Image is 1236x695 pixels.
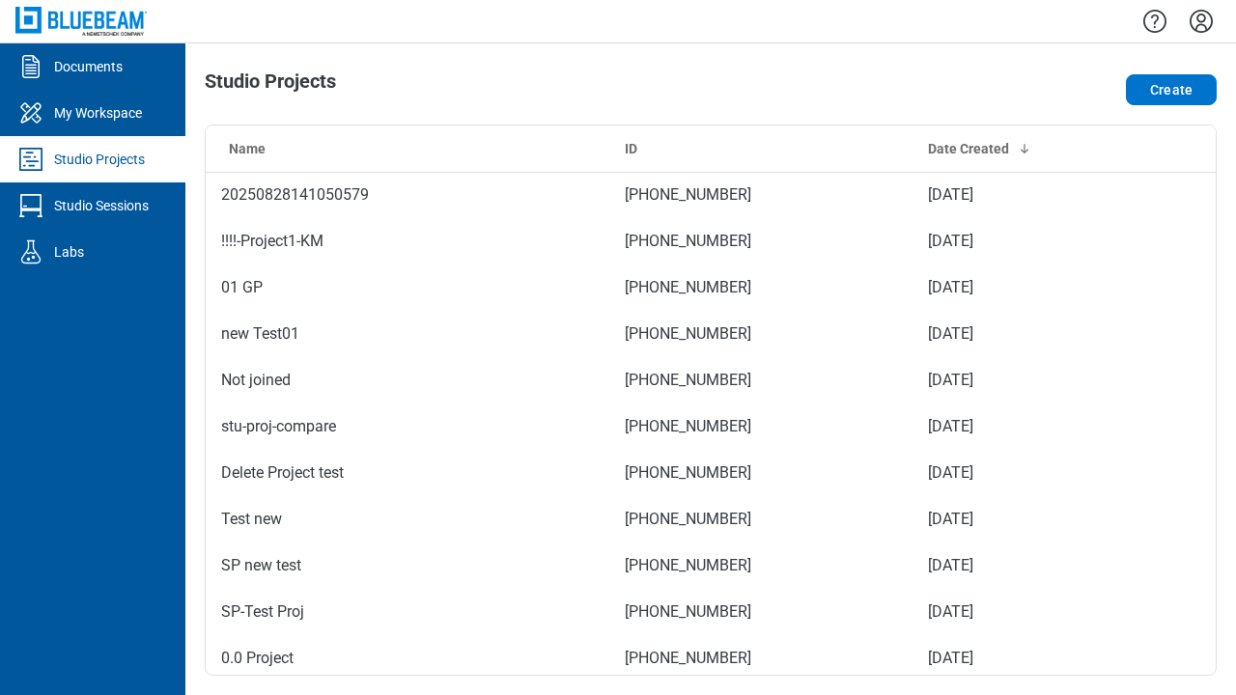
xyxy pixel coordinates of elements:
[206,635,609,681] td: 0.0 Project
[928,139,1099,158] div: Date Created
[609,450,913,496] td: [PHONE_NUMBER]
[913,357,1114,403] td: [DATE]
[609,635,913,681] td: [PHONE_NUMBER]
[206,311,609,357] td: new Test01
[913,542,1114,589] td: [DATE]
[609,311,913,357] td: [PHONE_NUMBER]
[913,496,1114,542] td: [DATE]
[206,403,609,450] td: stu-proj-compare
[206,496,609,542] td: Test new
[609,264,913,311] td: [PHONE_NUMBER]
[609,496,913,542] td: [PHONE_NUMBER]
[609,357,913,403] td: [PHONE_NUMBER]
[206,357,609,403] td: Not joined
[1126,74,1217,105] button: Create
[625,139,897,158] div: ID
[913,264,1114,311] td: [DATE]
[913,450,1114,496] td: [DATE]
[206,172,609,218] td: 20250828141050579
[206,450,609,496] td: Delete Project test
[609,403,913,450] td: [PHONE_NUMBER]
[15,7,147,35] img: Bluebeam, Inc.
[609,542,913,589] td: [PHONE_NUMBER]
[54,103,142,123] div: My Workspace
[913,403,1114,450] td: [DATE]
[913,172,1114,218] td: [DATE]
[913,311,1114,357] td: [DATE]
[54,196,149,215] div: Studio Sessions
[206,264,609,311] td: 01 GP
[913,635,1114,681] td: [DATE]
[1186,5,1217,38] button: Settings
[206,218,609,264] td: !!!!-Project1-KM
[206,589,609,635] td: SP-Test Proj
[54,57,123,76] div: Documents
[609,218,913,264] td: [PHONE_NUMBER]
[15,97,46,128] svg: My Workspace
[206,542,609,589] td: SP new test
[15,51,46,82] svg: Documents
[54,150,145,169] div: Studio Projects
[913,589,1114,635] td: [DATE]
[54,242,84,262] div: Labs
[229,139,594,158] div: Name
[913,218,1114,264] td: [DATE]
[15,236,46,267] svg: Labs
[15,190,46,221] svg: Studio Sessions
[609,172,913,218] td: [PHONE_NUMBER]
[609,589,913,635] td: [PHONE_NUMBER]
[205,70,336,101] h1: Studio Projects
[15,144,46,175] svg: Studio Projects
